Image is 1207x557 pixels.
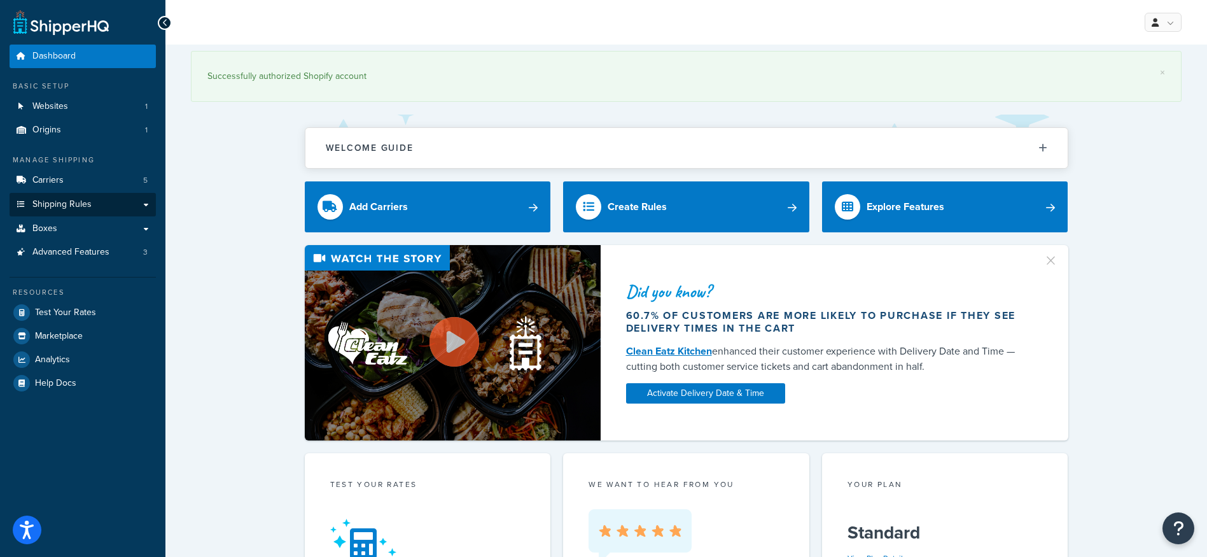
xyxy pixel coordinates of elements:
li: Advanced Features [10,241,156,264]
a: Create Rules [563,181,809,232]
div: enhanced their customer experience with Delivery Date and Time — cutting both customer service ti... [626,344,1028,374]
a: Marketplace [10,325,156,348]
button: Open Resource Center [1162,512,1194,544]
span: Dashboard [32,51,76,62]
div: Manage Shipping [10,155,156,166]
div: Explore Features [867,198,944,216]
span: 1 [145,101,148,112]
span: Shipping Rules [32,199,92,210]
span: Boxes [32,223,57,234]
a: Dashboard [10,45,156,68]
span: Help Docs [35,378,76,389]
a: Boxes [10,217,156,241]
span: 3 [143,247,148,258]
a: Carriers5 [10,169,156,192]
span: Websites [32,101,68,112]
a: Origins1 [10,118,156,142]
button: Welcome Guide [305,128,1068,168]
span: Test Your Rates [35,307,96,318]
span: Advanced Features [32,247,109,258]
p: we want to hear from you [589,479,784,490]
a: Clean Eatz Kitchen [626,344,712,358]
span: Origins [32,125,61,136]
span: Analytics [35,355,70,365]
div: Add Carriers [349,198,408,216]
div: Test your rates [330,479,526,493]
a: Activate Delivery Date & Time [626,383,785,404]
div: 60.7% of customers are more likely to purchase if they see delivery times in the cart [626,309,1028,335]
div: Successfully authorized Shopify account [207,67,1165,85]
span: Marketplace [35,331,83,342]
a: × [1160,67,1165,78]
li: Carriers [10,169,156,192]
h5: Standard [848,523,1043,543]
a: Analytics [10,348,156,371]
span: 5 [143,175,148,186]
span: 1 [145,125,148,136]
a: Test Your Rates [10,301,156,324]
h2: Welcome Guide [326,143,414,153]
a: Add Carriers [305,181,551,232]
li: Origins [10,118,156,142]
a: Shipping Rules [10,193,156,216]
a: Advanced Features3 [10,241,156,264]
div: Did you know? [626,283,1028,300]
a: Explore Features [822,181,1068,232]
img: Video thumbnail [305,245,601,441]
div: Resources [10,287,156,298]
div: Basic Setup [10,81,156,92]
a: Websites1 [10,95,156,118]
a: Help Docs [10,372,156,395]
li: Websites [10,95,156,118]
div: Create Rules [608,198,667,216]
span: Carriers [32,175,64,186]
div: Your Plan [848,479,1043,493]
